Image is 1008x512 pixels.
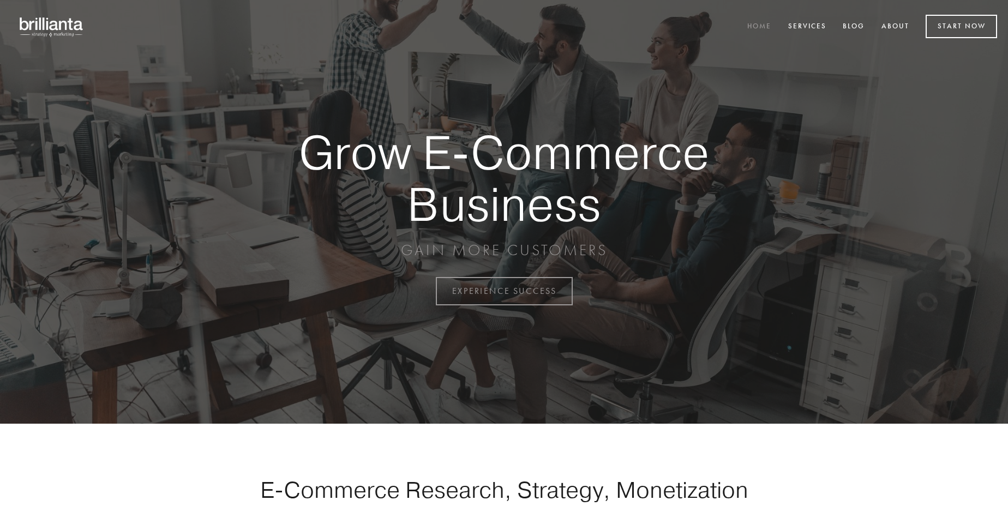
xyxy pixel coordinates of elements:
a: Blog [836,18,872,36]
img: brillianta - research, strategy, marketing [11,11,93,43]
a: Services [781,18,833,36]
a: About [874,18,916,36]
h1: E-Commerce Research, Strategy, Monetization [226,476,782,503]
p: GAIN MORE CUSTOMERS [261,240,747,260]
strong: Grow E-Commerce Business [261,127,747,230]
a: Start Now [926,15,997,38]
a: Home [740,18,778,36]
a: EXPERIENCE SUCCESS [436,277,573,305]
